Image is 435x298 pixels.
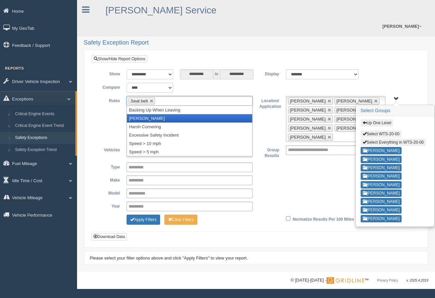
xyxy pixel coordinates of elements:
a: Critical Engine Event Trend [12,120,75,132]
span: to [213,69,220,79]
button: [PERSON_NAME] [361,181,402,189]
label: Vehicles [97,145,123,153]
li: Speed > 5 mph [127,148,252,156]
button: [PERSON_NAME] [361,206,402,214]
label: Year [97,202,123,210]
a: [PERSON_NAME] Service [105,5,216,15]
button: [PERSON_NAME] [361,198,402,205]
img: Gridline [327,277,364,284]
li: [PERSON_NAME] [127,114,252,123]
label: Type [97,162,123,170]
span: Please select your filter options above and click "Apply Filters" to view your report. [90,255,248,260]
span: [PERSON_NAME] [337,98,372,103]
a: Show/Hide Report Options [92,55,147,63]
button: [PERSON_NAME] [361,172,402,180]
button: [PERSON_NAME] [361,147,402,154]
label: Normalize Results Per 100 Miles [293,215,354,223]
span: [PERSON_NAME] [337,107,372,113]
a: [PERSON_NAME] [379,17,425,36]
li: Harsh Cornering [127,123,252,131]
button: Download Data [91,233,127,240]
li: Excessive Safety Incident [127,131,252,139]
button: Change Filter Options [164,215,198,225]
span: [PERSON_NAME] [290,107,326,113]
label: Group Results [256,145,282,159]
span: [PERSON_NAME] [290,126,326,131]
li: Speed > 10 mph [127,139,252,148]
span: [PERSON_NAME] [337,117,372,122]
div: © [DATE]-[DATE] - ™ [291,277,428,284]
span: [PERSON_NAME] [290,98,326,103]
label: Display [256,69,282,77]
a: Privacy Policy [377,279,398,282]
label: Location/ Application [256,96,282,110]
button: [PERSON_NAME] [361,164,402,171]
label: Rules [97,96,123,104]
span: [PERSON_NAME] [290,135,326,140]
button: Up One Level [361,119,393,127]
button: [PERSON_NAME] [361,190,402,197]
button: [PERSON_NAME] [361,156,402,163]
a: Safety Exception Trend [12,144,75,156]
label: Compare [97,83,123,91]
label: Make [97,175,123,183]
button: [PERSON_NAME] [361,215,402,222]
h3: Select Groups [356,105,434,116]
span: v. 2025.4.2019 [407,279,428,282]
span: [PERSON_NAME] [337,126,372,131]
button: Change Filter Options [127,215,160,225]
label: Model [97,189,123,197]
li: Backing Up When Leaving [127,106,252,114]
button: Select WTS-20-00 [361,130,402,138]
label: Show [97,69,123,77]
button: Select Everything in WTS-20-00 [361,139,426,146]
a: Safety Exceptions [12,132,75,144]
a: Critical Engine Events [12,108,75,120]
span: [PERSON_NAME] [290,117,326,122]
span: Seat belt [131,98,148,103]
